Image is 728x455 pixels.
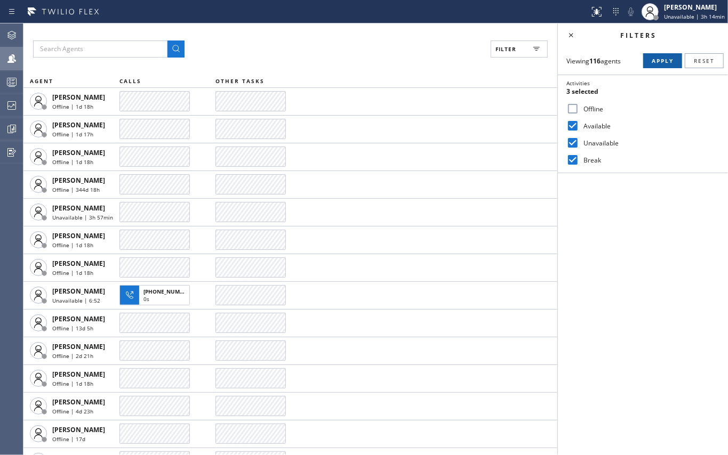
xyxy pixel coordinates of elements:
[52,269,93,277] span: Offline | 1d 18h
[694,57,715,64] span: Reset
[52,397,105,407] span: [PERSON_NAME]
[566,56,621,66] span: Viewing agents
[579,156,719,165] label: Break
[589,56,601,66] strong: 116
[52,148,105,157] span: [PERSON_NAME]
[215,77,265,85] span: OTHER TASKS
[52,204,105,213] span: [PERSON_NAME]
[52,370,105,379] span: [PERSON_NAME]
[566,79,719,87] div: Activities
[52,297,100,304] span: Unavailable | 6:52
[52,352,93,360] span: Offline | 2d 21h
[52,435,85,443] span: Offline | 17d
[643,53,682,68] button: Apply
[621,31,657,40] span: Filters
[495,45,516,53] span: Filter
[579,139,719,148] label: Unavailable
[52,214,113,221] span: Unavailable | 3h 57min
[652,57,674,64] span: Apply
[664,13,725,20] span: Unavailable | 3h 14min
[52,259,105,268] span: [PERSON_NAME]
[52,241,93,249] span: Offline | 1d 18h
[685,53,724,68] button: Reset
[30,77,53,85] span: AGENT
[52,408,93,415] span: Offline | 4d 23h
[52,93,105,102] span: [PERSON_NAME]
[52,231,105,240] span: [PERSON_NAME]
[579,121,719,131] label: Available
[623,4,638,19] button: Mute
[52,176,105,185] span: [PERSON_NAME]
[52,120,105,129] span: [PERSON_NAME]
[52,186,100,193] span: Offline | 344d 18h
[52,131,93,138] span: Offline | 1d 17h
[664,3,725,12] div: [PERSON_NAME]
[52,287,105,296] span: [PERSON_NAME]
[119,77,141,85] span: CALLS
[33,40,167,58] input: Search Agents
[143,288,192,295] span: [PHONE_NUMBER]
[52,103,93,110] span: Offline | 1d 18h
[52,158,93,166] span: Offline | 1d 18h
[491,40,548,58] button: Filter
[566,87,598,96] span: 3 selected
[52,380,93,387] span: Offline | 1d 18h
[579,104,719,113] label: Offline
[52,342,105,351] span: [PERSON_NAME]
[52,425,105,434] span: [PERSON_NAME]
[52,324,93,332] span: Offline | 13d 5h
[119,282,193,308] button: [PHONE_NUMBER]0s
[52,314,105,323] span: [PERSON_NAME]
[143,295,149,303] span: 0s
